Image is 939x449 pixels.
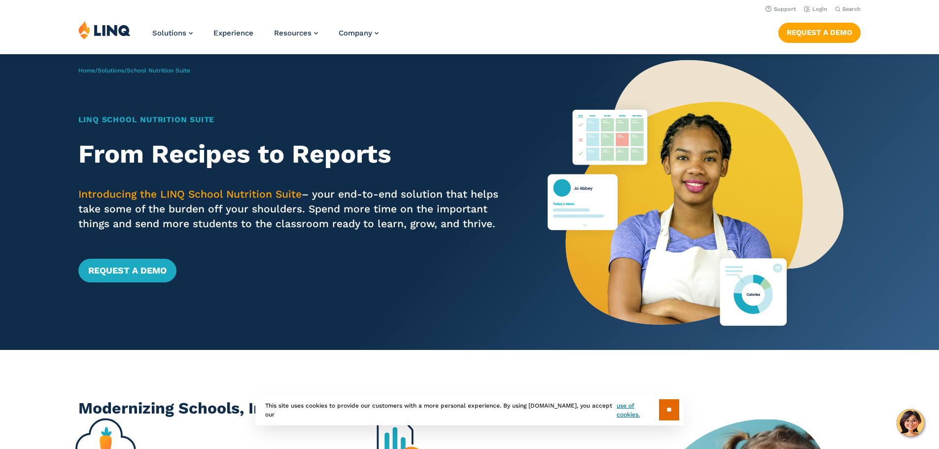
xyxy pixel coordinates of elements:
span: Solutions [152,29,186,37]
a: Company [339,29,379,37]
a: use of cookies. [617,401,659,419]
a: Experience [213,29,253,37]
a: Home [78,67,95,74]
button: Hello, have a question? Let’s chat. [897,409,924,437]
a: Solutions [152,29,193,37]
h2: From Recipes to Reports [78,139,510,169]
h1: LINQ School Nutrition Suite [78,114,510,126]
img: LINQ | K‑12 Software [78,21,131,39]
span: Resources [274,29,312,37]
img: Nutrition Suite Launch [548,54,843,350]
a: Request a Demo [778,23,861,42]
span: Search [842,6,861,12]
nav: Button Navigation [778,21,861,42]
span: Introducing the LINQ School Nutrition Suite [78,188,302,200]
a: Request a Demo [78,259,176,282]
div: This site uses cookies to provide our customers with a more personal experience. By using [DOMAIN... [255,394,684,425]
a: Support [765,6,796,12]
span: School Nutrition Suite [127,67,190,74]
a: Login [804,6,827,12]
h2: Modernizing Schools, Inspiring Success [78,397,861,419]
span: / / [78,67,190,74]
button: Open Search Bar [835,5,861,13]
a: Solutions [98,67,124,74]
nav: Primary Navigation [152,21,379,53]
span: Company [339,29,372,37]
a: Resources [274,29,318,37]
p: – your end-to-end solution that helps take some of the burden off your shoulders. Spend more time... [78,187,510,231]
